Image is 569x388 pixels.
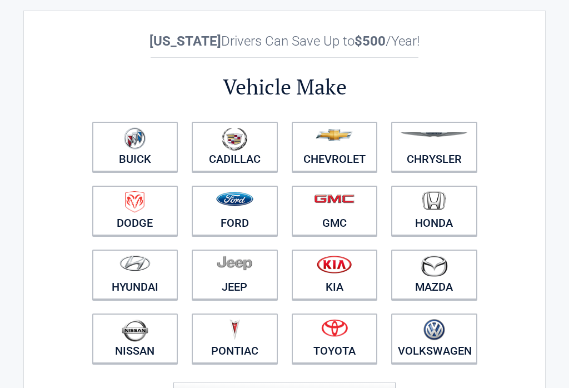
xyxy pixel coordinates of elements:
[420,255,448,277] img: mazda
[124,127,146,150] img: buick
[85,73,484,101] h2: Vehicle Make
[292,250,378,300] a: Kia
[192,122,278,172] a: Cadillac
[216,192,253,206] img: ford
[316,129,353,141] img: chevrolet
[391,186,477,236] a: Honda
[192,314,278,364] a: Pontiac
[192,186,278,236] a: Ford
[423,319,445,341] img: volkswagen
[292,122,378,172] a: Chevrolet
[292,186,378,236] a: GMC
[391,314,477,364] a: Volkswagen
[119,255,151,271] img: hyundai
[292,314,378,364] a: Toyota
[229,319,240,340] img: pontiac
[321,319,348,337] img: toyota
[400,132,468,137] img: chrysler
[314,194,355,203] img: gmc
[355,33,386,49] b: $500
[149,33,221,49] b: [US_STATE]
[92,314,178,364] a: Nissan
[122,319,148,342] img: nissan
[92,122,178,172] a: Buick
[422,191,446,211] img: honda
[217,255,252,271] img: jeep
[125,191,144,213] img: dodge
[92,250,178,300] a: Hyundai
[92,186,178,236] a: Dodge
[192,250,278,300] a: Jeep
[317,255,352,273] img: kia
[85,33,484,49] h2: Drivers Can Save Up to /Year
[391,122,477,172] a: Chrysler
[222,127,247,151] img: cadillac
[391,250,477,300] a: Mazda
